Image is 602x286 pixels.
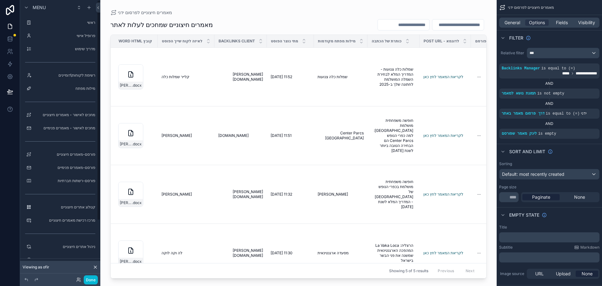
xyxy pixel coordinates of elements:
span: [DOMAIN_NAME] [218,133,249,138]
a: פורסם-רשתות חברתיות [24,176,97,186]
a: קלייר שמלות כלה [161,74,211,79]
span: Backlinks Client [219,39,255,44]
a: לקריאת המאמר לחץ כאן [423,192,463,197]
span: Sort And Limit [509,148,545,155]
label: פרופיל אישי [34,33,95,38]
div: scrollable content [499,252,599,262]
span: .docx [132,259,142,264]
label: קטלוג אתרים חיצוניים [34,205,95,210]
div: -- [477,133,481,138]
span: Default: most recently created [502,171,564,177]
span: is equal to (=) [541,66,575,71]
span: [DATE] 11:32 [271,192,292,197]
a: [PERSON_NAME] [161,192,211,197]
span: Upload [556,271,571,277]
div: -- [477,251,481,256]
span: [DATE] 11:51 [271,133,292,138]
div: -- [477,74,481,79]
span: is not empty [537,91,564,96]
a: קטלוג אתרים חיצוניים [24,202,97,212]
a: חופשה משפחתית מושלמת בכפרי הנופש של [GEOGRAPHIC_DATA] - המדריך המלא לשנת [DATE] [371,177,416,212]
span: ידני [581,111,587,116]
span: שמלות כלה צנועות - המדריך המלא לבחירת השמלה המושלמת לחתונה שלך ב-2025 [374,67,413,87]
button: Done [84,275,98,284]
a: לקריאת המאמר לחץ כאן [423,74,467,79]
a: [PERSON_NAME]-cafeitamar.co.il-2025-09-04.docx [118,123,154,148]
div: AND [499,121,599,126]
label: ניהול אתרים חיצוניים-דוחות [34,257,95,262]
a: Center Parcs [GEOGRAPHIC_DATA] [318,131,364,141]
div: scrollable content [499,232,599,242]
a: [PERSON_NAME][DOMAIN_NAME] [218,189,263,199]
span: מאמרים חיצוניים לפרסום ידני [118,9,172,16]
label: מחכים לאישור - מאמרים חיצוניים [34,112,95,117]
span: Showing 5 of 5 results [389,268,428,273]
a: פורסם-מאמרים פנימיים [24,163,97,173]
label: פורסם-רשתות חברתיות [34,178,95,183]
span: שמלות כלה צנועות [318,74,348,79]
span: None [582,271,593,277]
a: [DATE] 11:51 [271,133,310,138]
span: [DATE] 11:30 [271,251,293,256]
a: מדריך שימוש [24,44,97,54]
a: -- [475,72,517,82]
span: [PERSON_NAME] [318,192,348,197]
div: AND [499,101,599,106]
label: Image source [499,271,524,276]
a: [DATE] 11:30 [271,251,310,256]
span: לה וקה לוקה [161,251,182,256]
a: ראשי [24,18,97,28]
a: [PERSON_NAME] [318,192,364,197]
span: חופשה משפחתית מושלמת בכפרי הנופש של [GEOGRAPHIC_DATA] - המדריך המלא לשנת [DATE] [374,179,413,209]
a: לה וקה לוקה [161,251,211,256]
span: לאיזה לקוח שייך הפוסט [162,39,203,44]
span: .docx [132,200,142,205]
span: תמונת נושא למאמר [502,91,536,96]
a: [DATE] 11:52 [271,74,310,79]
label: Subtitle [499,245,513,250]
span: Paginate [532,194,550,200]
span: לינק מאמר שפורסם [502,132,537,136]
span: is empty [538,132,556,136]
span: [PERSON_NAME]-[PERSON_NAME].co.il-2025-09-04 [120,200,132,205]
span: חופשה משפחתית מושלמת [GEOGRAPHIC_DATA]: למה כפרי הנופש Center Parcs הם הבחירה הטובה ביותר לשנת [D... [374,118,413,153]
a: לקריאת המאמר לחץ כאן [423,192,467,197]
span: Post url - לדוגמא [424,39,459,44]
a: ניהול אתרים חיצוניים [24,242,97,252]
a: מילות מפתח [24,84,97,94]
label: Title [499,225,507,230]
label: Relative filter [499,51,524,56]
label: מרכז רכישת מאמרים חיצוניים [34,218,95,223]
span: לינק מאמר שפורסם [475,39,509,44]
a: [DATE] 11:32 [271,192,310,197]
a: -- [475,248,517,258]
label: מחכים לאישור - מאמרים פנימיים [34,126,95,131]
label: מילות מפתח [34,86,95,91]
label: ראשי [34,20,95,25]
span: דרך פרסום מאמר באתר [502,111,545,116]
span: Filter [509,35,523,41]
a: שמלות כלה צנועות - המדריך המלא לבחירת השמלה המושלמת לחתונה שלך ב-2025 [371,64,416,89]
span: קובץ Word HTML [119,39,152,44]
label: פורסם-מאמרים פנימיים [34,165,95,170]
a: לקריאת המאמר לחץ כאן [423,133,467,138]
a: שמלות כלה צנועות [318,74,364,79]
label: ניהול אתרים חיצוניים [34,244,95,249]
a: [PERSON_NAME][DOMAIN_NAME] [218,248,263,258]
a: פורסם-מאמרים חיצוניים [24,149,97,159]
a: לקריאת המאמר לחץ כאן [423,74,463,79]
a: [PERSON_NAME] [161,133,211,138]
label: רשימת לקוחות\דומיינים [34,73,95,78]
label: Page size [499,185,516,190]
label: פורסם-מאמרים חיצוניים [34,152,95,157]
a: -- [475,131,517,141]
a: ניהול אתרים חיצוניים-דוחות [24,255,97,265]
a: חופשה משפחתית מושלמת [GEOGRAPHIC_DATA]: למה כפרי הנופש Center Parcs הם הבחירה הטובה ביותר לשנת [D... [371,116,416,156]
a: פרופיל אישי [24,31,97,41]
a: [PERSON_NAME]-[PERSON_NAME].org.il-2025-09-04.docx [118,240,154,266]
span: .docx [132,83,142,88]
h1: מאמרים חיצוניים שמחכים לעלות לאתר [110,20,213,29]
span: מאמרים חיצוניים לפרסום ידני [508,5,554,10]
